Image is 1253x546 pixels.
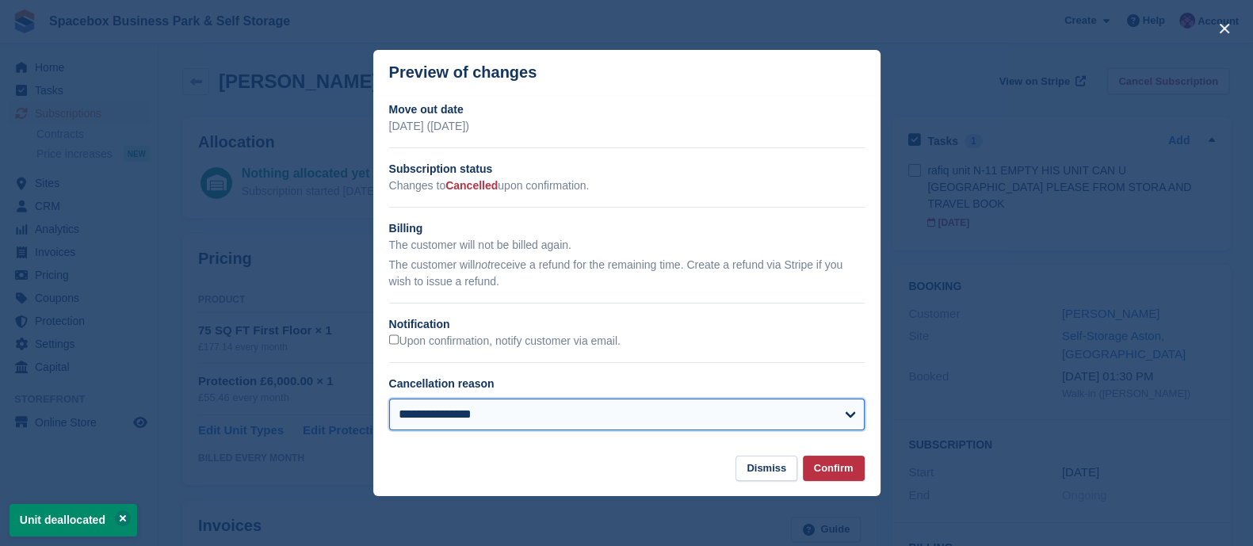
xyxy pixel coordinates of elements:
button: Confirm [803,456,865,482]
button: close [1212,16,1237,41]
span: Cancelled [445,179,498,192]
label: Upon confirmation, notify customer via email. [389,334,621,349]
p: Unit deallocated [10,504,137,536]
p: The customer will not be billed again. [389,237,865,254]
p: [DATE] ([DATE]) [389,118,865,135]
p: The customer will receive a refund for the remaining time. Create a refund via Stripe if you wish... [389,257,865,290]
input: Upon confirmation, notify customer via email. [389,334,399,345]
button: Dismiss [735,456,797,482]
em: not [475,258,490,271]
p: Changes to upon confirmation. [389,178,865,194]
p: Preview of changes [389,63,537,82]
label: Cancellation reason [389,377,495,390]
h2: Notification [389,316,865,333]
h2: Move out date [389,101,865,118]
h2: Billing [389,220,865,237]
h2: Subscription status [389,161,865,178]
